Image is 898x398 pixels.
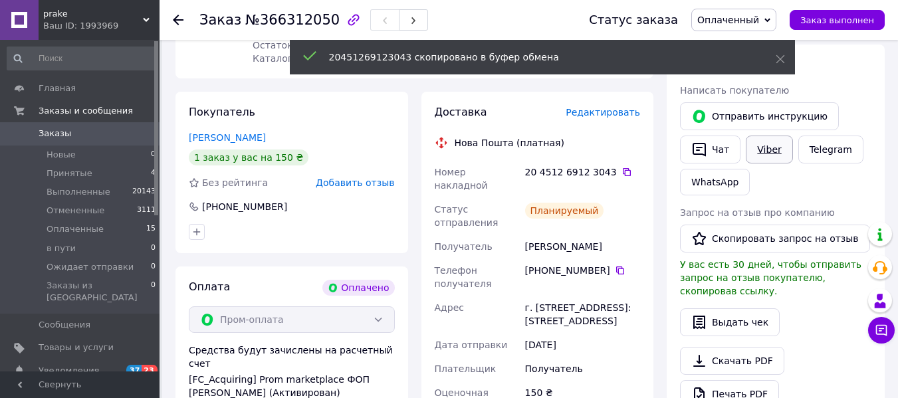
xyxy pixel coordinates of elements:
[522,333,643,357] div: [DATE]
[137,205,156,217] span: 3111
[39,82,76,94] span: Главная
[151,243,156,254] span: 0
[680,225,870,252] button: Скопировать запрос на отзыв
[680,207,835,218] span: Запрос на отзыв про компанию
[316,177,394,188] span: Добавить отзыв
[451,136,568,149] div: Нова Пошта (платная)
[522,357,643,381] div: Получатель
[522,235,643,258] div: [PERSON_NAME]
[43,8,143,20] span: prake
[435,241,493,252] span: Получатель
[435,204,499,228] span: Статус отправления
[525,165,640,179] div: 20 4512 6912 3043
[132,186,156,198] span: 20143
[253,53,367,64] span: Каталог ProSale: 8.91 ₴
[680,308,780,336] button: Выдать чек
[39,342,114,353] span: Товары и услуги
[868,317,895,344] button: Чат с покупателем
[47,167,92,179] span: Принятые
[39,365,99,377] span: Уведомления
[680,347,784,375] a: Скачать PDF
[566,107,640,118] span: Редактировать
[435,265,492,289] span: Телефон получателя
[47,280,151,304] span: Заказы из [GEOGRAPHIC_DATA]
[202,177,268,188] span: Без рейтинга
[189,106,255,118] span: Покупатель
[47,186,110,198] span: Выполненные
[589,13,678,27] div: Статус заказа
[201,200,288,213] div: [PHONE_NUMBER]
[800,15,874,25] span: Заказ выполнен
[680,136,740,163] button: Чат
[253,40,305,50] span: Остаток: 0
[151,167,156,179] span: 4
[47,205,104,217] span: Отмененные
[151,261,156,273] span: 0
[47,149,76,161] span: Новые
[47,261,134,273] span: Ожидает отправки
[435,106,487,118] span: Доставка
[435,167,488,191] span: Номер накладной
[126,365,142,376] span: 37
[798,136,863,163] a: Telegram
[245,12,340,28] span: №366312050
[151,280,156,304] span: 0
[7,47,157,70] input: Поиск
[790,10,885,30] button: Заказ выполнен
[39,105,133,117] span: Заказы и сообщения
[680,85,789,96] span: Написать покупателю
[47,243,76,254] span: в пути
[525,203,604,219] div: Планируемый
[525,264,640,277] div: [PHONE_NUMBER]
[697,15,759,25] span: Оплаченный
[151,149,156,161] span: 0
[199,12,241,28] span: Заказ
[680,102,839,130] button: Отправить инструкцию
[142,365,157,376] span: 23
[47,223,104,235] span: Оплаченные
[435,363,497,374] span: Плательщик
[43,20,160,32] div: Ваш ID: 1993969
[680,169,750,195] a: WhatsApp
[435,302,464,313] span: Адрес
[189,280,230,293] span: Оплата
[39,128,71,140] span: Заказы
[146,223,156,235] span: 15
[680,259,861,296] span: У вас есть 30 дней, чтобы отправить запрос на отзыв покупателю, скопировав ссылку.
[435,340,508,350] span: Дата отправки
[322,280,394,296] div: Оплачено
[173,13,183,27] div: Вернуться назад
[329,50,742,64] div: 20451269123043 скопировано в буфер обмена
[39,319,90,331] span: Сообщения
[522,296,643,333] div: г. [STREET_ADDRESS]: [STREET_ADDRESS]
[189,149,308,165] div: 1 заказ у вас на 150 ₴
[189,132,266,143] a: [PERSON_NAME]
[746,136,792,163] a: Viber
